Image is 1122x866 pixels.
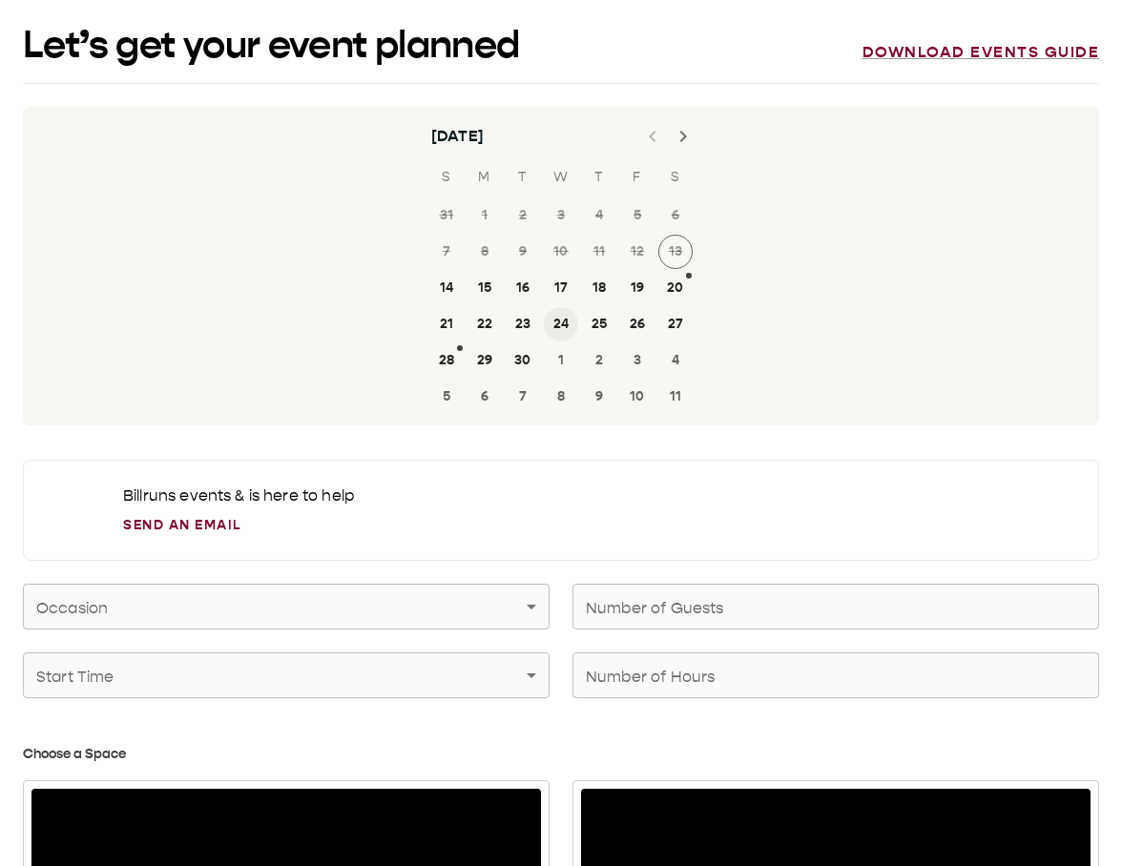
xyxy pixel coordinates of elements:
[544,158,578,196] span: Wednesday
[506,307,540,341] button: 23
[467,307,502,341] button: 22
[862,43,1100,62] a: Download events guide
[506,158,540,196] span: Tuesday
[123,515,354,535] a: Send an Email
[620,343,654,378] button: 3
[658,158,693,196] span: Saturday
[620,271,654,305] button: 19
[431,125,484,148] div: [DATE]
[582,271,616,305] button: 18
[582,158,616,196] span: Thursday
[544,380,578,414] button: 8
[658,380,693,414] button: 11
[658,343,693,378] button: 4
[429,158,464,196] span: Sunday
[582,307,616,341] button: 25
[429,307,464,341] button: 21
[582,380,616,414] button: 9
[467,343,502,378] button: 29
[23,23,520,68] h1: Let’s get your event planned
[544,343,578,378] button: 1
[664,117,702,155] button: Next month
[620,158,654,196] span: Friday
[620,380,654,414] button: 10
[658,307,693,341] button: 27
[467,271,502,305] button: 15
[658,271,693,305] button: 20
[429,380,464,414] button: 5
[620,307,654,341] button: 26
[429,343,464,378] button: 28
[123,485,354,507] p: Bill runs events & is here to help
[429,271,464,305] button: 14
[544,271,578,305] button: 17
[506,380,540,414] button: 7
[23,744,1099,765] h3: Choose a Space
[582,343,616,378] button: 2
[506,271,540,305] button: 16
[467,158,502,196] span: Monday
[467,380,502,414] button: 6
[506,343,540,378] button: 30
[544,307,578,341] button: 24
